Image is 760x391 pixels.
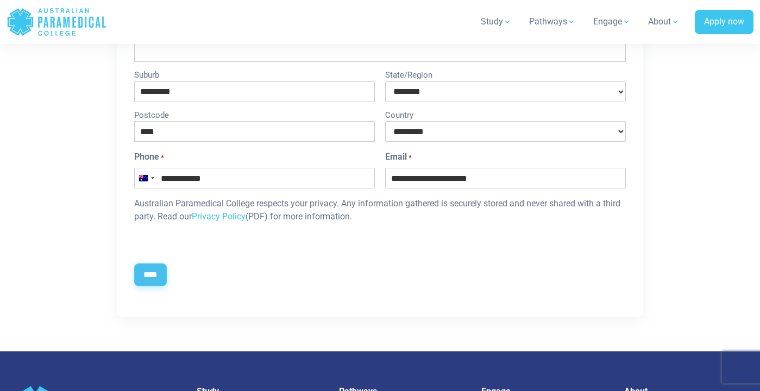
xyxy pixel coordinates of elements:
p: Australian Paramedical College respects your privacy. Any information gathered is securely stored... [134,197,626,223]
a: Privacy Policy [192,211,246,222]
button: Selected country [135,168,158,188]
a: Apply now [695,10,753,35]
label: State/Region [385,66,626,81]
label: Country [385,106,626,122]
a: Australian Paramedical College [7,4,107,40]
label: Email [385,150,412,163]
a: Pathways [523,7,582,37]
label: Phone [134,150,164,163]
a: Engage [587,7,637,37]
label: Postcode [134,106,375,122]
label: Suburb [134,66,375,81]
a: About [642,7,686,37]
a: Study [474,7,518,37]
